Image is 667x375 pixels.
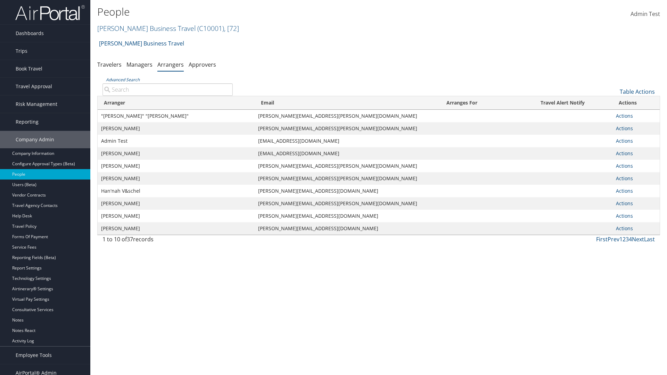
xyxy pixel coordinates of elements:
td: [PERSON_NAME] [98,222,255,235]
span: Risk Management [16,95,57,113]
a: First [596,235,608,243]
a: Actions [616,212,633,219]
a: 4 [629,235,632,243]
td: Han'nah V&schel [98,185,255,197]
a: 1 [619,235,623,243]
td: [PERSON_NAME][EMAIL_ADDRESS][PERSON_NAME][DOMAIN_NAME] [255,172,440,185]
td: [PERSON_NAME][EMAIL_ADDRESS][DOMAIN_NAME] [255,185,440,197]
th: Actions [612,96,660,110]
a: 3 [626,235,629,243]
a: Next [632,235,644,243]
span: Employee Tools [16,347,52,364]
a: Managers [126,61,153,68]
td: [PERSON_NAME] [98,210,255,222]
span: 37 [127,235,133,243]
td: [EMAIL_ADDRESS][DOMAIN_NAME] [255,147,440,160]
input: Advanced Search [102,83,233,96]
td: [PERSON_NAME] [98,160,255,172]
td: [PERSON_NAME] [98,122,255,135]
span: ( C10001 ) [197,24,224,33]
th: Arranges For: activate to sort column ascending [440,96,513,110]
a: Actions [616,125,633,132]
span: Travel Approval [16,78,52,95]
span: , [ 72 ] [224,24,239,33]
th: Arranger: activate to sort column descending [98,96,255,110]
td: [PERSON_NAME] [98,172,255,185]
td: [PERSON_NAME][EMAIL_ADDRESS][PERSON_NAME][DOMAIN_NAME] [255,197,440,210]
a: Admin Test [631,3,660,25]
a: Table Actions [620,88,655,95]
a: Actions [616,150,633,157]
a: Advanced Search [106,77,140,83]
td: [EMAIL_ADDRESS][DOMAIN_NAME] [255,135,440,147]
a: [PERSON_NAME] Business Travel [97,24,239,33]
th: Email: activate to sort column ascending [255,96,440,110]
td: [PERSON_NAME] [98,197,255,210]
span: Dashboards [16,25,44,42]
td: [PERSON_NAME][EMAIL_ADDRESS][DOMAIN_NAME] [255,210,440,222]
a: 2 [623,235,626,243]
a: Actions [616,175,633,182]
a: Approvers [189,61,216,68]
a: Actions [616,112,633,119]
a: Prev [608,235,619,243]
a: Last [644,235,655,243]
td: Admin Test [98,135,255,147]
td: [PERSON_NAME][EMAIL_ADDRESS][PERSON_NAME][DOMAIN_NAME] [255,160,440,172]
span: Company Admin [16,131,54,148]
td: [PERSON_NAME] [98,147,255,160]
th: Travel Alert Notify: activate to sort column ascending [513,96,612,110]
span: Book Travel [16,60,42,77]
span: Admin Test [631,10,660,18]
td: [PERSON_NAME][EMAIL_ADDRESS][PERSON_NAME][DOMAIN_NAME] [255,110,440,122]
a: Travelers [97,61,122,68]
img: airportal-logo.png [15,5,85,21]
td: [PERSON_NAME][EMAIL_ADDRESS][DOMAIN_NAME] [255,222,440,235]
a: Actions [616,137,633,144]
a: Actions [616,200,633,207]
a: Arrangers [157,61,184,68]
td: [PERSON_NAME][EMAIL_ADDRESS][PERSON_NAME][DOMAIN_NAME] [255,122,440,135]
a: Actions [616,187,633,194]
h1: People [97,5,472,19]
a: Actions [616,225,633,232]
div: 1 to 10 of records [102,235,233,247]
a: Actions [616,162,633,169]
td: "[PERSON_NAME]" "[PERSON_NAME]" [98,110,255,122]
span: Trips [16,42,27,60]
span: Reporting [16,113,39,131]
a: [PERSON_NAME] Business Travel [99,36,184,50]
